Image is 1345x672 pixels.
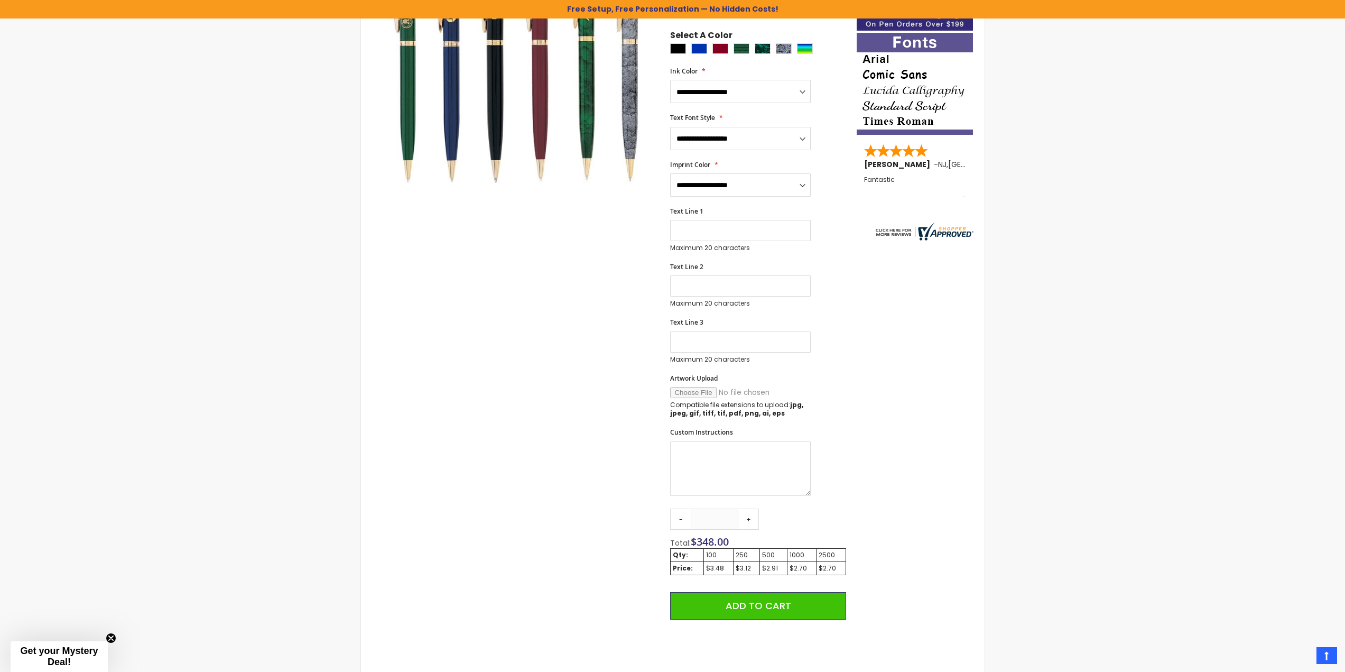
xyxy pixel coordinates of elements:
[734,43,749,54] div: Glisten Green
[670,262,703,271] span: Text Line 2
[873,223,973,241] img: 4pens.com widget logo
[673,564,693,573] strong: Price:
[670,355,811,364] p: Maximum 20 characters
[670,30,732,44] span: Select A Color
[712,43,728,54] div: Burgundy
[776,43,792,54] div: Marble Gray
[1258,643,1345,672] iframe: Google Customer Reviews
[864,159,934,170] span: [PERSON_NAME]
[762,551,784,559] div: 500
[726,599,791,612] span: Add to Cart
[670,160,710,169] span: Imprint Color
[106,633,116,643] button: Close teaser
[948,159,1026,170] span: [GEOGRAPHIC_DATA]
[819,551,843,559] div: 2500
[857,33,973,135] img: font-personalization-examples
[670,374,718,383] span: Artwork Upload
[670,401,811,418] p: Compatible file extensions to upload:
[873,234,973,243] a: 4pens.com certificate URL
[20,646,98,667] span: Get your Mystery Deal!
[736,564,757,573] div: $3.12
[938,159,947,170] span: NJ
[706,551,731,559] div: 100
[670,299,811,308] p: Maximum 20 characters
[738,509,759,530] a: +
[706,564,731,573] div: $3.48
[673,550,688,559] strong: Qty:
[670,318,703,327] span: Text Line 3
[670,538,691,548] span: Total:
[864,176,967,199] div: Fantastic
[736,551,757,559] div: 250
[670,43,686,54] div: Black
[762,564,784,573] div: $2.91
[670,67,698,76] span: Ink Color
[755,43,771,54] div: Marble Green
[670,400,803,418] strong: jpg, jpeg, gif, tiff, tif, pdf, png, ai, eps
[697,535,729,549] span: 348.00
[934,159,1026,170] span: - ,
[670,428,733,437] span: Custom Instructions
[691,535,729,549] span: $
[670,509,691,530] a: -
[790,551,814,559] div: 1000
[670,207,703,216] span: Text Line 1
[670,244,811,252] p: Maximum 20 characters
[691,43,707,54] div: Blue
[819,564,843,573] div: $2.70
[11,641,108,672] div: Get your Mystery Deal!Close teaser
[670,113,715,122] span: Text Font Style
[670,592,846,620] button: Add to Cart
[797,43,813,54] div: Assorted
[790,564,814,573] div: $2.70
